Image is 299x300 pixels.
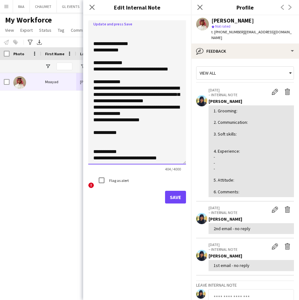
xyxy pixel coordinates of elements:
[58,27,64,33] span: Tag
[30,0,57,13] button: CHAUMET
[5,27,14,33] span: View
[80,63,86,69] button: Open Filter Menu
[209,210,269,215] p: – INTERNAL NOTE
[215,24,230,29] span: Not rated
[88,183,94,188] span: !
[20,27,33,33] span: Export
[71,27,85,33] span: Comms
[200,70,216,76] span: View all
[209,92,269,97] p: – INTERNAL NOTE
[39,27,51,33] span: Status
[211,30,292,40] span: | [EMAIL_ADDRESS][DOMAIN_NAME]
[18,26,35,34] a: Export
[26,38,34,46] app-action-btn: Advanced filters
[214,108,289,195] div: 1. Grooming: 2. Communication: 3. Soft skills: 4. Experience: - - - 5. Attitude: 6. Comments:
[37,26,54,34] a: Status
[209,242,269,247] p: [DATE]
[160,167,186,171] span: 404 / 4000
[214,226,289,231] div: 2nd email - no reply
[108,178,129,183] label: Flag as alert
[13,51,24,56] span: Photo
[196,282,294,288] h3: Leave internal note
[68,26,88,34] a: Comms
[3,26,17,34] a: View
[211,30,244,34] span: t. [PHONE_NUMBER]
[209,98,294,104] div: [PERSON_NAME]
[209,216,294,222] div: [PERSON_NAME]
[209,253,294,259] div: [PERSON_NAME]
[214,263,289,268] div: 1st email - no reply
[57,0,85,13] button: GL EVENTS
[83,3,191,11] h3: Edit Internal Note
[45,51,64,56] span: First Name
[80,51,99,56] span: Last Name
[209,205,269,210] p: [DATE]
[191,43,299,59] div: Feedback
[55,26,67,34] a: Tag
[45,63,51,69] button: Open Filter Menu
[13,76,26,89] img: Moayad Mazen
[165,191,186,203] button: Save
[209,247,269,252] p: – INTERNAL NOTE
[191,3,299,11] h3: Profile
[5,15,52,25] span: My Workforce
[209,88,269,92] p: [DATE]
[13,0,30,13] button: RAA
[56,63,72,70] input: First Name Filter Input
[211,18,254,23] div: [PERSON_NAME]
[36,38,43,46] app-action-btn: Export XLSX
[41,73,76,90] div: Moayad
[76,73,111,90] div: [PERSON_NAME]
